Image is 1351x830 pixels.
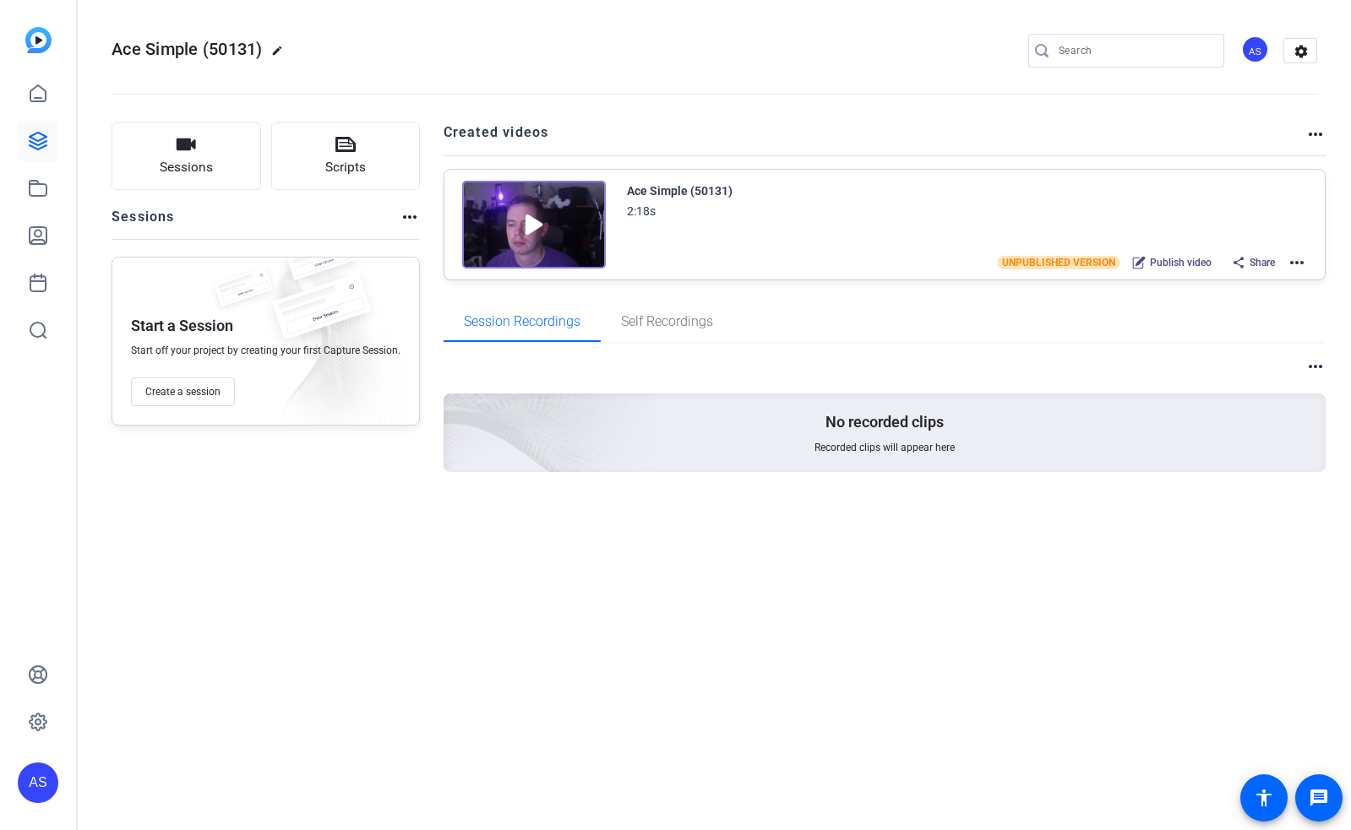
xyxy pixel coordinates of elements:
img: Creator Project Thumbnail [462,181,606,269]
div: Ace Simple (50131) [627,181,733,201]
h2: Sessions [112,207,175,239]
span: Ace Simple (50131) [112,39,263,59]
img: blue-gradient.svg [25,27,52,53]
mat-icon: more_horiz [1305,356,1326,377]
span: Create a session [145,385,221,399]
ngx-avatar: Arthur Scott [1241,35,1271,65]
p: No recorded clips [825,412,944,432]
button: Scripts [271,122,421,190]
mat-icon: settings [1284,39,1318,64]
mat-icon: more_horiz [1287,252,1307,273]
div: AS [18,762,58,803]
button: Create a session [131,377,235,406]
input: Search [1059,41,1211,61]
span: Scripts [325,158,366,177]
span: Share [1250,256,1275,269]
mat-icon: edit [271,45,291,65]
img: embarkstudio-empty-session.png [254,227,657,594]
div: AS [1241,35,1269,63]
mat-icon: accessibility [1254,788,1274,808]
span: Recorded clips will appear here [814,441,955,454]
img: fake-session.png [258,274,384,358]
img: fake-session.png [205,268,281,317]
mat-icon: message [1309,788,1329,808]
span: Self Recordings [621,315,713,328]
img: fake-session.png [275,232,368,294]
span: Sessions [160,158,213,177]
p: Start a Session [131,316,233,336]
span: Session Recordings [464,315,580,328]
mat-icon: more_horiz [400,207,420,227]
h2: Created videos [444,122,1306,155]
mat-icon: more_horiz [1305,124,1326,144]
button: Sessions [112,122,261,190]
span: Start off your project by creating your first Capture Session. [131,344,400,357]
span: Publish video [1150,256,1212,269]
div: 2:18s [627,201,656,221]
img: embarkstudio-empty-session.png [247,252,411,433]
span: UNPUBLISHED VERSION [997,256,1120,269]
